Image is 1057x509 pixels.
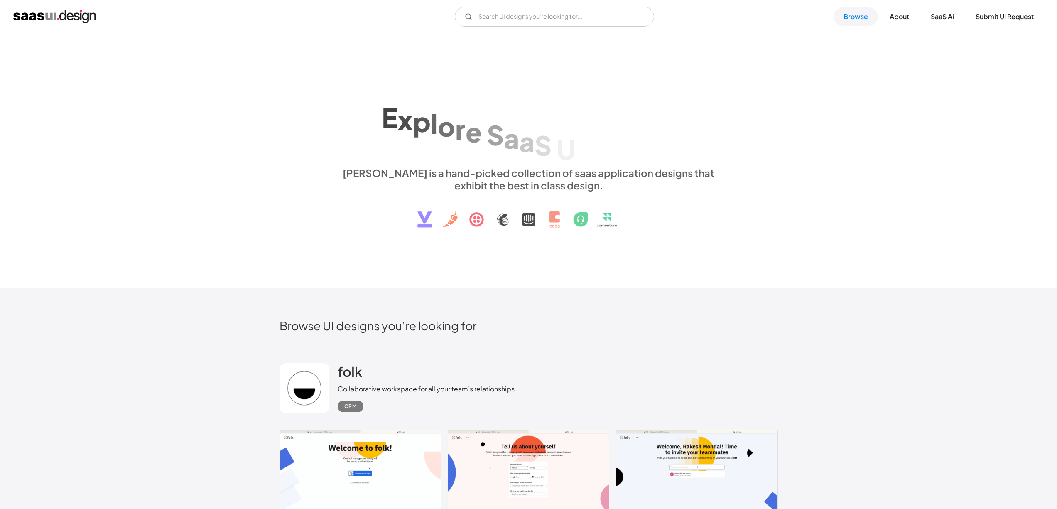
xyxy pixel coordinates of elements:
[834,7,878,26] a: Browse
[397,103,413,135] div: x
[535,129,552,161] div: S
[455,113,466,145] div: r
[338,363,362,384] a: folk
[438,110,455,142] div: o
[344,401,357,411] div: CRM
[557,133,576,165] div: U
[487,119,504,151] div: S
[403,192,655,235] img: text, icon, saas logo
[966,7,1044,26] a: Submit UI Request
[413,106,431,138] div: p
[382,101,397,133] div: E
[921,7,964,26] a: SaaS Ai
[338,384,517,394] div: Collaborative workspace for all your team’s relationships.
[466,116,482,148] div: e
[504,122,519,154] div: a
[880,7,919,26] a: About
[338,94,720,158] h1: Explore SaaS UI design patterns & interactions.
[455,7,654,27] input: Search UI designs you're looking for...
[338,167,720,192] div: [PERSON_NAME] is a hand-picked collection of saas application designs that exhibit the best in cl...
[455,7,654,27] form: Email Form
[338,363,362,380] h2: folk
[280,318,778,333] h2: Browse UI designs you’re looking for
[13,10,96,23] a: home
[431,108,438,140] div: l
[519,125,535,157] div: a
